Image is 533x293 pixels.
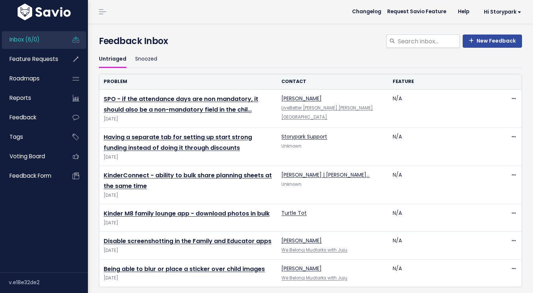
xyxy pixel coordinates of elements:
[16,4,73,20] img: logo-white.9d6f32f41409.svg
[10,75,40,82] span: Roadmaps
[277,74,388,89] th: Contact
[388,74,499,89] th: Feature
[388,90,499,128] td: N/A
[2,129,61,145] a: Tags
[281,265,322,272] a: [PERSON_NAME]
[281,95,322,102] a: [PERSON_NAME]
[281,275,347,281] a: We Belong Mudlarks with Juju
[388,128,499,166] td: N/A
[388,259,499,287] td: N/A
[2,148,61,165] a: Voting Board
[484,9,521,15] span: Hi Storypark
[10,113,36,121] span: Feedback
[10,133,23,141] span: Tags
[281,247,347,253] a: We Belong Mudlarks with Juju
[281,143,301,149] span: Unknown
[281,171,370,178] a: [PERSON_NAME] | [PERSON_NAME]…
[463,35,522,48] a: New Feedback
[9,273,88,292] div: v.e18e32de2
[2,70,61,87] a: Roadmaps
[104,265,265,273] a: Being able to blur or place a sticker over child images
[104,95,258,114] a: SPO - if the attendance days are non mandatory, it should also be a non-mandatory field in the chil…
[281,181,301,187] span: Unknown
[10,172,51,180] span: Feedback form
[388,232,499,259] td: N/A
[104,274,273,282] span: [DATE]
[381,6,452,17] a: Request Savio Feature
[135,51,157,68] a: Snoozed
[104,209,270,218] a: Kinder M8 family lounge app - download photos in bulk
[2,90,61,106] a: Reports
[2,109,61,126] a: Feedback
[281,237,322,244] a: [PERSON_NAME]
[104,237,271,245] a: Disable screenshotting in the Family and Educator apps
[104,192,273,199] span: [DATE]
[99,51,522,68] ul: Filter feature requests
[104,171,272,190] a: KinderConnect - ability to bulk share planning sheets at the same time
[99,74,277,89] th: Problem
[397,35,460,48] input: Search inbox...
[281,133,327,140] a: Storypark Support
[104,115,273,123] span: [DATE]
[104,133,252,152] a: Having a separate tab for setting up start strong funding instead of doing it through discounts
[99,51,126,68] a: Untriaged
[99,35,522,48] h4: Feedback Inbox
[104,153,273,161] span: [DATE]
[2,167,61,184] a: Feedback form
[10,36,40,43] span: Inbox (6/0)
[10,94,31,102] span: Reports
[475,6,527,18] a: Hi Storypark
[281,105,373,120] a: LiveBetter [PERSON_NAME] [PERSON_NAME][GEOGRAPHIC_DATA]
[388,204,499,232] td: N/A
[2,31,61,48] a: Inbox (6/0)
[10,152,45,160] span: Voting Board
[104,219,273,227] span: [DATE]
[10,55,58,63] span: Feature Requests
[104,247,273,254] span: [DATE]
[388,166,499,204] td: N/A
[281,209,307,217] a: Turtle Tot
[452,6,475,17] a: Help
[352,9,381,14] span: Changelog
[2,51,61,68] a: Feature Requests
